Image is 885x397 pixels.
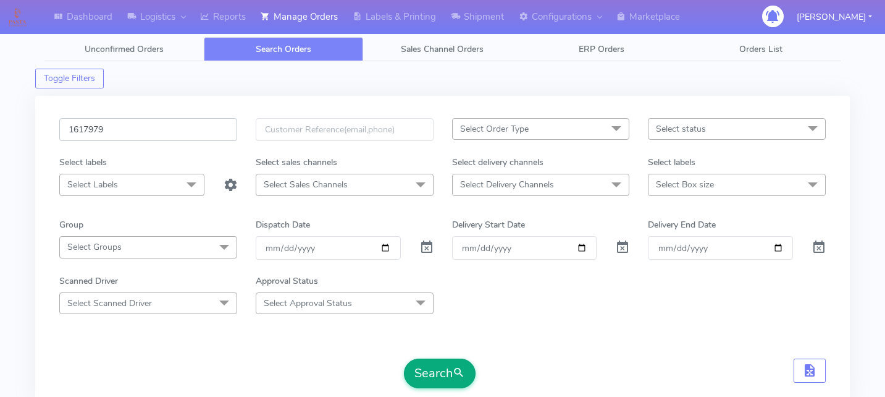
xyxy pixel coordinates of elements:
[85,43,164,55] span: Unconfirmed Orders
[35,69,104,88] button: Toggle Filters
[656,123,706,135] span: Select status
[452,218,525,231] label: Delivery Start Date
[579,43,624,55] span: ERP Orders
[452,156,543,169] label: Select delivery channels
[404,359,476,388] button: Search
[256,43,311,55] span: Search Orders
[739,43,782,55] span: Orders List
[44,37,841,61] ul: Tabs
[264,297,352,309] span: Select Approval Status
[67,241,122,253] span: Select Groups
[264,179,348,190] span: Select Sales Channels
[256,218,310,231] label: Dispatch Date
[256,118,434,141] input: Customer Reference(email,phone)
[59,118,237,141] input: Order Id
[256,156,337,169] label: Select sales channels
[648,156,695,169] label: Select labels
[656,179,714,190] span: Select Box size
[67,297,152,309] span: Select Scanned Driver
[59,275,118,288] label: Scanned Driver
[67,179,118,190] span: Select Labels
[787,4,881,30] button: [PERSON_NAME]
[59,218,83,231] label: Group
[401,43,484,55] span: Sales Channel Orders
[256,275,318,288] label: Approval Status
[59,156,107,169] label: Select labels
[460,179,554,190] span: Select Delivery Channels
[648,218,716,231] label: Delivery End Date
[460,123,529,135] span: Select Order Type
